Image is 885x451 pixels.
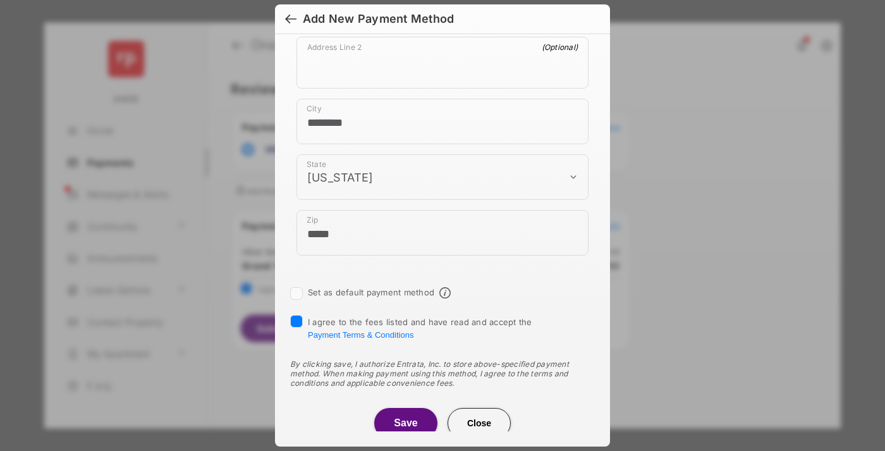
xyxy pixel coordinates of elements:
[448,408,511,438] button: Close
[296,99,589,144] div: payment_method_screening[postal_addresses][locality]
[308,330,413,340] button: I agree to the fees listed and have read and accept the
[303,12,454,26] div: Add New Payment Method
[374,408,437,438] button: Save
[308,287,434,297] label: Set as default payment method
[296,154,589,200] div: payment_method_screening[postal_addresses][administrativeArea]
[439,287,451,299] span: Default payment method info
[296,37,589,89] div: payment_method_screening[postal_addresses][addressLine2]
[290,359,595,388] div: By clicking save, I authorize Entrata, Inc. to store above-specified payment method. When making ...
[296,210,589,256] div: payment_method_screening[postal_addresses][postalCode]
[308,317,532,340] span: I agree to the fees listed and have read and accept the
